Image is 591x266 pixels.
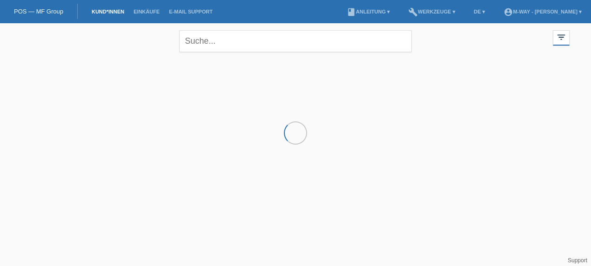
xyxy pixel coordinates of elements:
[129,9,164,14] a: Einkäufe
[87,9,129,14] a: Kund*innen
[556,32,566,42] i: filter_list
[14,8,63,15] a: POS — MF Group
[404,9,460,14] a: buildWerkzeuge ▾
[164,9,217,14] a: E-Mail Support
[179,30,412,52] input: Suche...
[469,9,490,14] a: DE ▾
[499,9,586,14] a: account_circlem-way - [PERSON_NAME] ▾
[568,257,587,264] a: Support
[347,7,356,17] i: book
[408,7,418,17] i: build
[504,7,513,17] i: account_circle
[342,9,394,14] a: bookAnleitung ▾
